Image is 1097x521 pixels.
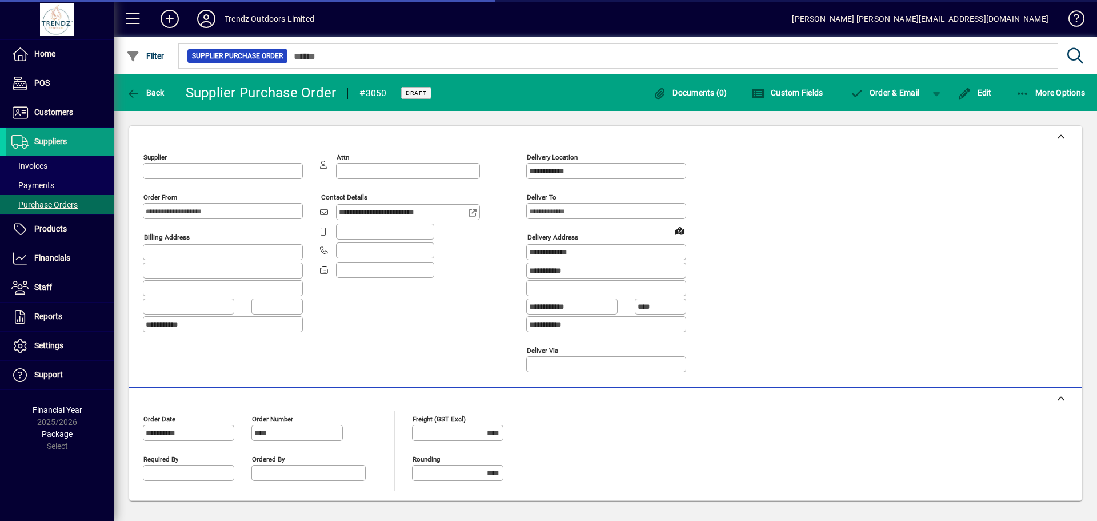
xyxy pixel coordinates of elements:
[413,415,466,423] mat-label: Freight (GST excl)
[11,200,78,209] span: Purchase Orders
[6,176,114,195] a: Payments
[42,429,73,439] span: Package
[751,88,823,97] span: Custom Fields
[143,415,175,423] mat-label: Order date
[6,69,114,98] a: POS
[34,137,67,146] span: Suppliers
[958,88,992,97] span: Edit
[6,361,114,389] a: Support
[34,283,52,292] span: Staff
[6,303,114,331] a: Reports
[955,82,995,103] button: Edit
[650,82,730,103] button: Documents (0)
[844,82,925,103] button: Order & Email
[1016,88,1086,97] span: More Options
[123,46,167,66] button: Filter
[6,244,114,273] a: Financials
[6,195,114,214] a: Purchase Orders
[6,156,114,176] a: Invoices
[34,341,63,350] span: Settings
[114,82,177,103] app-page-header-button: Back
[6,98,114,127] a: Customers
[850,88,919,97] span: Order & Email
[792,10,1048,28] div: [PERSON_NAME] [PERSON_NAME][EMAIL_ADDRESS][DOMAIN_NAME]
[1060,2,1083,39] a: Knowledge Base
[11,181,54,190] span: Payments
[188,9,225,29] button: Profile
[126,88,165,97] span: Back
[126,51,165,61] span: Filter
[34,224,67,233] span: Products
[34,370,63,379] span: Support
[527,153,578,161] mat-label: Delivery Location
[11,161,47,170] span: Invoices
[143,455,178,463] mat-label: Required by
[252,455,285,463] mat-label: Ordered by
[33,405,82,415] span: Financial Year
[186,83,337,102] div: Supplier Purchase Order
[123,82,167,103] button: Back
[225,10,314,28] div: Trendz Outdoors Limited
[143,153,167,161] mat-label: Supplier
[151,9,188,29] button: Add
[653,88,727,97] span: Documents (0)
[252,415,293,423] mat-label: Order number
[6,273,114,302] a: Staff
[748,82,826,103] button: Custom Fields
[6,215,114,244] a: Products
[143,193,177,201] mat-label: Order from
[34,78,50,88] span: POS
[34,312,62,321] span: Reports
[671,221,689,240] a: View on map
[527,346,558,354] mat-label: Deliver via
[34,49,55,58] span: Home
[413,455,440,463] mat-label: Rounding
[34,253,70,263] span: Financials
[527,193,556,201] mat-label: Deliver To
[406,89,427,97] span: Draft
[6,332,114,360] a: Settings
[6,40,114,69] a: Home
[359,84,386,102] div: #3050
[1013,82,1088,103] button: More Options
[34,108,73,117] span: Customers
[192,50,283,62] span: Supplier Purchase Order
[337,153,349,161] mat-label: Attn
